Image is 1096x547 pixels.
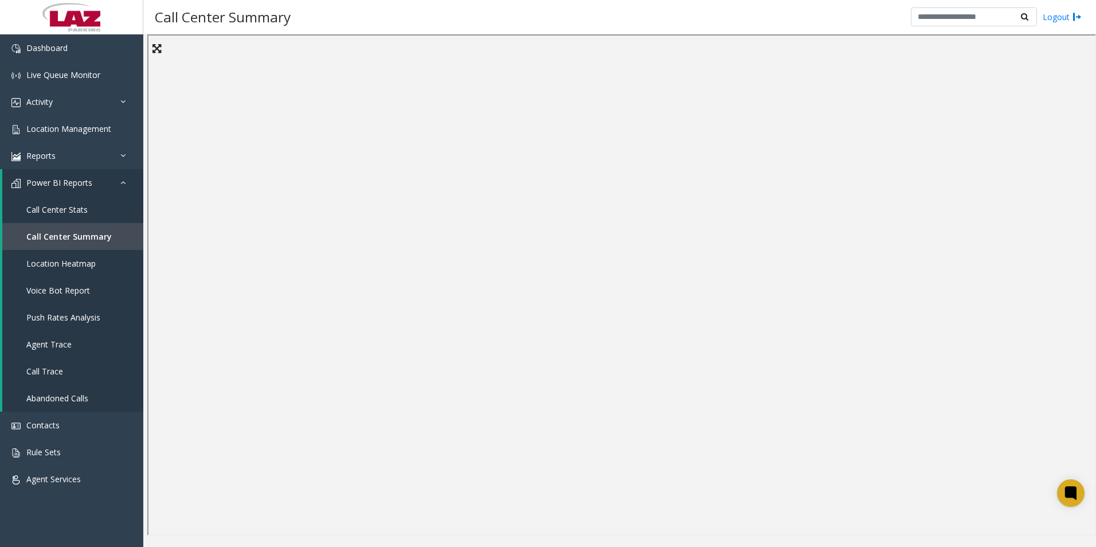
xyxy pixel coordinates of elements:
span: Live Queue Monitor [26,69,100,80]
a: Voice Bot Report [2,277,143,304]
span: Call Trace [26,366,63,377]
img: 'icon' [11,98,21,107]
span: Activity [26,96,53,107]
a: Call Center Stats [2,196,143,223]
span: Reports [26,150,56,161]
a: Logout [1043,11,1082,23]
a: Location Heatmap [2,250,143,277]
img: 'icon' [11,44,21,53]
span: Location Management [26,123,111,134]
span: Power BI Reports [26,177,92,188]
img: 'icon' [11,152,21,161]
span: Push Rates Analysis [26,312,100,323]
a: Power BI Reports [2,169,143,196]
span: Contacts [26,420,60,431]
img: 'icon' [11,421,21,431]
span: Rule Sets [26,447,61,458]
a: Abandoned Calls [2,385,143,412]
span: Abandoned Calls [26,393,88,404]
h3: Call Center Summary [149,3,296,31]
span: Voice Bot Report [26,285,90,296]
img: 'icon' [11,448,21,458]
span: Dashboard [26,42,68,53]
a: Call Center Summary [2,223,143,250]
span: Agent Trace [26,339,72,350]
a: Call Trace [2,358,143,385]
img: logout [1072,11,1082,23]
span: Call Center Stats [26,204,88,215]
span: Location Heatmap [26,258,96,269]
img: 'icon' [11,179,21,188]
span: Agent Services [26,474,81,485]
a: Push Rates Analysis [2,304,143,331]
img: 'icon' [11,475,21,485]
a: Agent Trace [2,331,143,358]
img: 'icon' [11,71,21,80]
img: 'icon' [11,125,21,134]
span: Call Center Summary [26,231,112,242]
